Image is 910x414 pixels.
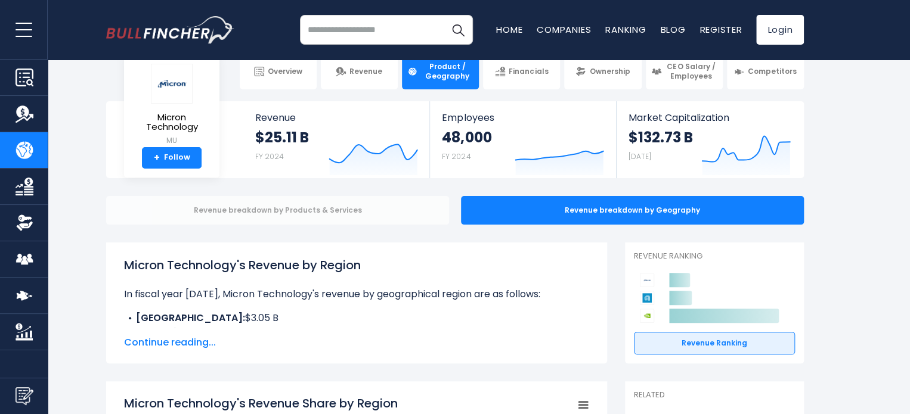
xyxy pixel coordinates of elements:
[124,256,589,274] h1: Micron Technology's Revenue by Region
[629,128,693,147] strong: $132.73 B
[646,54,723,89] a: CEO Salary / Employees
[124,325,589,340] li: $818.00 M
[124,287,589,301] p: In fiscal year [DATE], Micron Technology's revenue by geographical region are as follows:
[640,291,654,305] img: Applied Materials competitors logo
[660,23,685,36] a: Blog
[748,67,797,76] span: Competitors
[255,112,418,123] span: Revenue
[349,67,382,76] span: Revenue
[442,128,491,147] strong: 48,000
[640,309,654,323] img: NVIDIA Corporation competitors logo
[483,54,560,89] a: Financials
[133,63,211,147] a: Micron Technology MU
[106,196,449,225] div: Revenue breakdown by Products & Services
[136,325,172,339] b: Europe:
[134,135,210,146] small: MU
[255,128,309,147] strong: $25.11 B
[617,101,803,178] a: Market Capitalization $132.73 B [DATE]
[605,23,646,36] a: Ranking
[640,273,654,287] img: Micron Technology competitors logo
[243,101,430,178] a: Revenue $25.11 B FY 2024
[255,151,284,161] small: FY 2024
[461,196,804,225] div: Revenue breakdown by Geography
[134,113,210,132] span: Micron Technology
[665,62,717,80] span: CEO Salary / Employees
[240,54,317,89] a: Overview
[136,311,245,325] b: [GEOGRAPHIC_DATA]:
[106,16,234,43] img: bullfincher logo
[124,395,398,412] tspan: Micron Technology's Revenue Share by Region
[496,23,522,36] a: Home
[142,147,202,169] a: +Follow
[430,101,615,178] a: Employees 48,000 FY 2024
[124,335,589,350] span: Continue reading...
[124,311,589,325] li: $3.05 B
[629,151,651,161] small: [DATE]
[629,112,791,123] span: Market Capitalization
[442,112,603,123] span: Employees
[634,251,795,262] p: Revenue Ranking
[421,62,473,80] span: Product / Geography
[321,54,398,89] a: Revenue
[564,54,641,89] a: Ownership
[442,151,471,161] small: FY 2024
[756,15,804,45] a: Login
[106,16,234,43] a: Go to homepage
[154,152,160,163] strong: +
[634,390,795,400] p: Related
[268,67,302,76] span: Overview
[537,23,591,36] a: Companies
[509,67,548,76] span: Financials
[589,67,630,76] span: Ownership
[699,23,742,36] a: Register
[727,54,804,89] a: Competitors
[634,332,795,354] a: Revenue Ranking
[16,214,33,232] img: Ownership
[402,54,479,89] a: Product / Geography
[443,15,473,45] button: Search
